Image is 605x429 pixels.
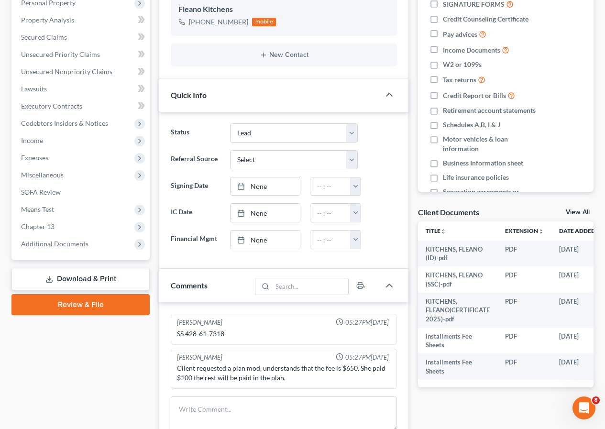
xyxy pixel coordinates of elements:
a: SOFA Review [13,184,150,201]
div: SS 428-61-7318 [177,329,391,339]
span: Property Analysis [21,16,74,24]
td: PDF [497,241,551,267]
a: None [231,177,300,196]
span: Unsecured Priority Claims [21,50,100,58]
div: mobile [252,18,276,26]
label: IC Date [166,203,225,222]
a: Review & File [11,294,150,315]
span: 05:27PM[DATE] [345,318,389,327]
label: Signing Date [166,177,225,196]
a: Executory Contracts [13,98,150,115]
a: Secured Claims [13,29,150,46]
a: Extensionunfold_more [505,227,544,234]
span: Tax returns [443,75,476,85]
label: Referral Source [166,150,225,169]
td: PDF [497,266,551,293]
span: Motor vehicles & loan information [443,134,541,154]
input: -- : -- [310,231,351,249]
span: SOFA Review [21,188,61,196]
td: Installments Fee Sheets [418,353,497,380]
a: Date Added expand_more [559,227,602,234]
label: Status [166,123,225,143]
span: Means Test [21,205,54,213]
td: KITCHENS, FLEANO(CERTIFICATE 2025)-pdf [418,293,497,328]
a: Property Analysis [13,11,150,29]
span: Income Documents [443,45,500,55]
button: New Contact [178,51,389,59]
i: unfold_more [440,229,446,234]
span: Credit Report or Bills [443,91,506,100]
span: Executory Contracts [21,102,82,110]
div: Client requested a plan mod, understands that the fee is $650. She paid $100 the rest will be pai... [177,363,391,383]
i: unfold_more [538,229,544,234]
span: Expenses [21,154,48,162]
div: Fleano Kitchens [178,4,389,15]
a: None [231,204,300,222]
span: Business Information sheet [443,158,523,168]
span: Codebtors Insiders & Notices [21,119,108,127]
span: Chapter 13 [21,222,55,231]
span: Lawsuits [21,85,47,93]
a: None [231,231,300,249]
div: [PERSON_NAME] [177,318,222,327]
label: Financial Mgmt [166,230,225,249]
input: Search... [273,278,349,295]
a: Unsecured Nonpriority Claims [13,63,150,80]
div: Client Documents [418,207,479,217]
span: Income [21,136,43,144]
span: Comments [171,281,208,290]
span: Schedules A,B, I & J [443,120,500,130]
a: View All [566,209,590,216]
span: Retirement account statements [443,106,536,115]
div: [PERSON_NAME] [177,353,222,362]
a: Titleunfold_more [426,227,446,234]
iframe: Intercom live chat [572,396,595,419]
td: PDF [497,293,551,328]
td: PDF [497,353,551,380]
span: W2 or 1099s [443,60,482,69]
td: KITCHENS, FLEANO (ID)-pdf [418,241,497,267]
input: -- : -- [310,204,351,222]
span: Separation agreements or decrees of divorces [443,187,541,206]
span: Life insurance policies [443,173,509,182]
span: Credit Counseling Certificate [443,14,528,24]
a: Download & Print [11,268,150,290]
td: KITCHENS, FLEANO (SSC)-pdf [418,266,497,293]
span: 8 [592,396,600,404]
span: Miscellaneous [21,171,64,179]
span: Quick Info [171,90,207,99]
td: PDF [497,328,551,354]
input: -- : -- [310,177,351,196]
span: 05:27PM[DATE] [345,353,389,362]
span: Unsecured Nonpriority Claims [21,67,112,76]
span: Secured Claims [21,33,67,41]
td: Installments Fee Sheets [418,328,497,354]
a: Lawsuits [13,80,150,98]
span: Additional Documents [21,240,88,248]
span: Pay advices [443,30,477,39]
div: [PHONE_NUMBER] [189,17,248,27]
a: Unsecured Priority Claims [13,46,150,63]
